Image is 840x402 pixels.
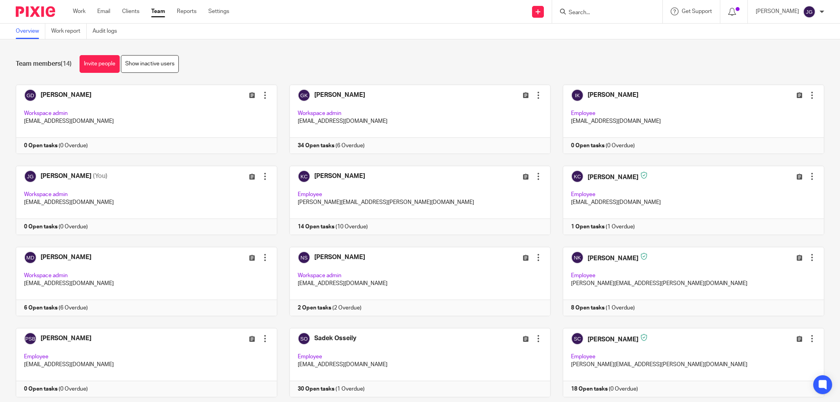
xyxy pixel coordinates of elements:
a: Team [151,7,165,15]
img: svg%3E [803,6,816,18]
a: Show inactive users [121,55,179,73]
a: Audit logs [93,24,123,39]
span: Get Support [682,9,712,14]
p: [PERSON_NAME] [756,7,799,15]
a: Work [73,7,85,15]
input: Search [568,9,639,17]
span: (14) [61,61,72,67]
a: Work report [51,24,87,39]
a: Clients [122,7,139,15]
a: Reports [177,7,197,15]
a: Overview [16,24,45,39]
img: Pixie [16,6,55,17]
a: Email [97,7,110,15]
h1: Team members [16,60,72,68]
a: Settings [208,7,229,15]
a: Invite people [80,55,120,73]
